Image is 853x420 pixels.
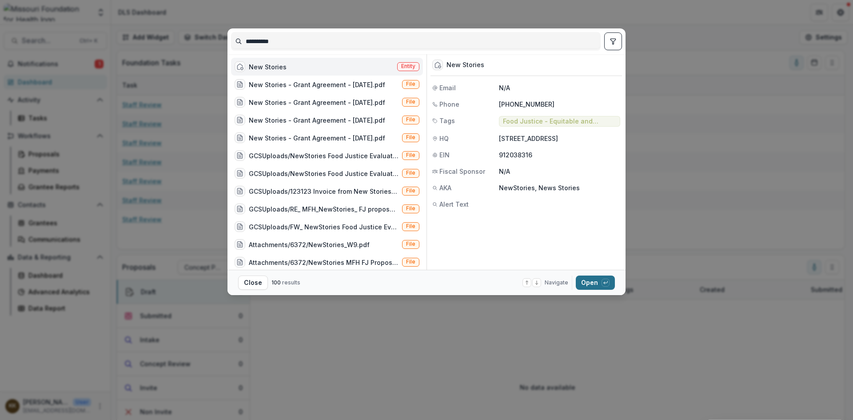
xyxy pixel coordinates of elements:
span: Navigate [545,279,568,287]
button: toggle filters [604,32,622,50]
div: GCSUploads/RE_ MFH_NewStories_ FJ proposal discussion (optional for MFH team).msg [249,204,399,214]
p: NewStories, News Stories [499,183,620,192]
span: EIN [439,150,450,160]
span: Tags [439,116,455,125]
span: File [406,81,415,87]
div: GCSUploads/NewStories Food Justice Evaluation & Facilitation Cost Proposal 20230728.pdf [249,151,399,160]
span: File [406,170,415,176]
span: Email [439,83,456,92]
div: GCSUploads/NewStories Food Justice Evaluation & Facilitation Proposal Narrative 20230728.pdf [249,169,399,178]
p: [PHONE_NUMBER] [499,100,620,109]
span: Food Justice - Equitable and Resilient Food Systems [503,118,616,125]
span: File [406,205,415,212]
button: Close [238,276,268,290]
span: results [282,279,300,286]
span: File [406,188,415,194]
p: [STREET_ADDRESS] [499,134,620,143]
span: File [406,259,415,265]
span: Fiscal Sponsor [439,167,485,176]
span: File [406,116,415,123]
div: New Stories - Grant Agreement - [DATE].pdf [249,133,385,143]
span: File [406,223,415,229]
span: 100 [271,279,281,286]
button: Open [576,276,615,290]
span: File [406,152,415,158]
span: File [406,134,415,140]
span: Phone [439,100,459,109]
div: GCSUploads/123123 Invoice from New Stories - Award #23-0205-FJ-23.msg [249,187,399,196]
div: New Stories - Grant Agreement - [DATE].pdf [249,98,385,107]
div: GCSUploads/FW_ NewStories Food Justice Evaluation Proposal Version 2.msg [249,222,399,232]
div: Attachments/6372/NewStories MFH FJ Proposal Narrative [DATE].docx [249,258,399,267]
span: HQ [439,134,449,143]
span: Entity [401,63,415,69]
span: File [406,99,415,105]
span: File [406,241,415,247]
div: New Stories - Grant Agreement - [DATE].pdf [249,80,385,89]
div: Attachments/6372/NewStories_W9.pdf [249,240,370,249]
p: N/A [499,83,620,92]
span: Alert Text [439,200,469,209]
div: New Stories [446,61,484,69]
div: New Stories [249,62,287,72]
div: New Stories - Grant Agreement - [DATE].pdf [249,116,385,125]
span: AKA [439,183,451,192]
p: 912038316 [499,150,620,160]
p: N/A [499,167,620,176]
